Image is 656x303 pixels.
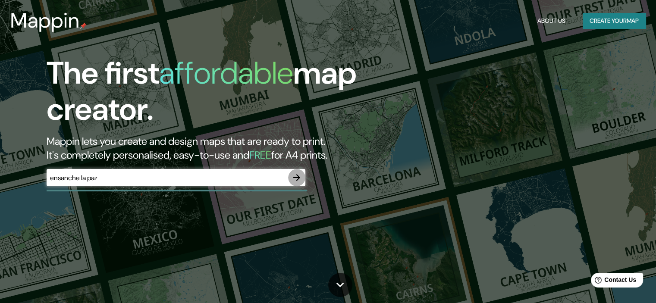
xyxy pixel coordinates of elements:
h1: The first map creator. [47,55,375,134]
h3: Mappin [10,9,80,33]
h1: affordable [159,53,293,93]
h5: FREE [249,148,271,162]
h2: Mappin lets you create and design maps that are ready to print. It's completely personalised, eas... [47,134,375,162]
iframe: Help widget launcher [579,269,647,294]
img: mappin-pin [80,22,87,29]
input: Choose your favourite place [47,173,288,183]
button: About Us [534,13,569,29]
button: Create yourmap [583,13,646,29]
